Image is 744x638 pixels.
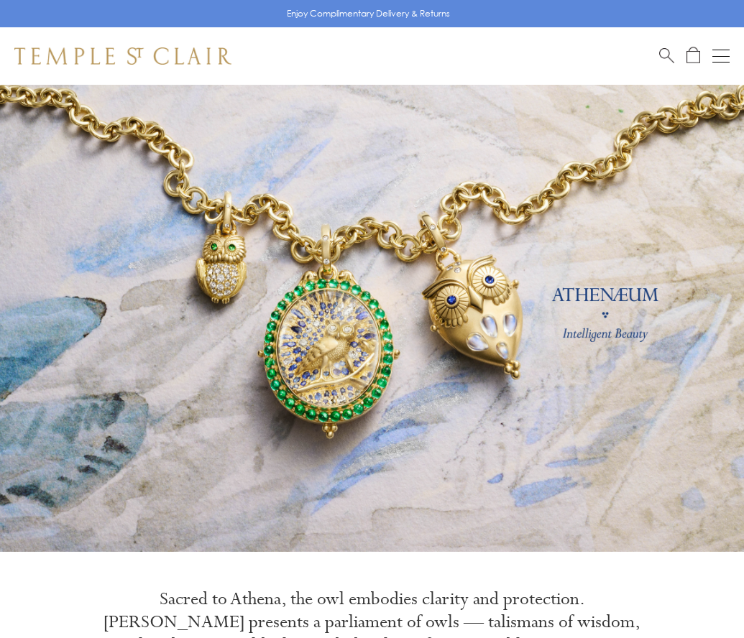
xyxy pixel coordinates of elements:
button: Open navigation [712,47,730,65]
a: Open Shopping Bag [686,47,700,65]
a: Search [659,47,674,65]
img: Temple St. Clair [14,47,231,65]
p: Enjoy Complimentary Delivery & Returns [287,6,450,21]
